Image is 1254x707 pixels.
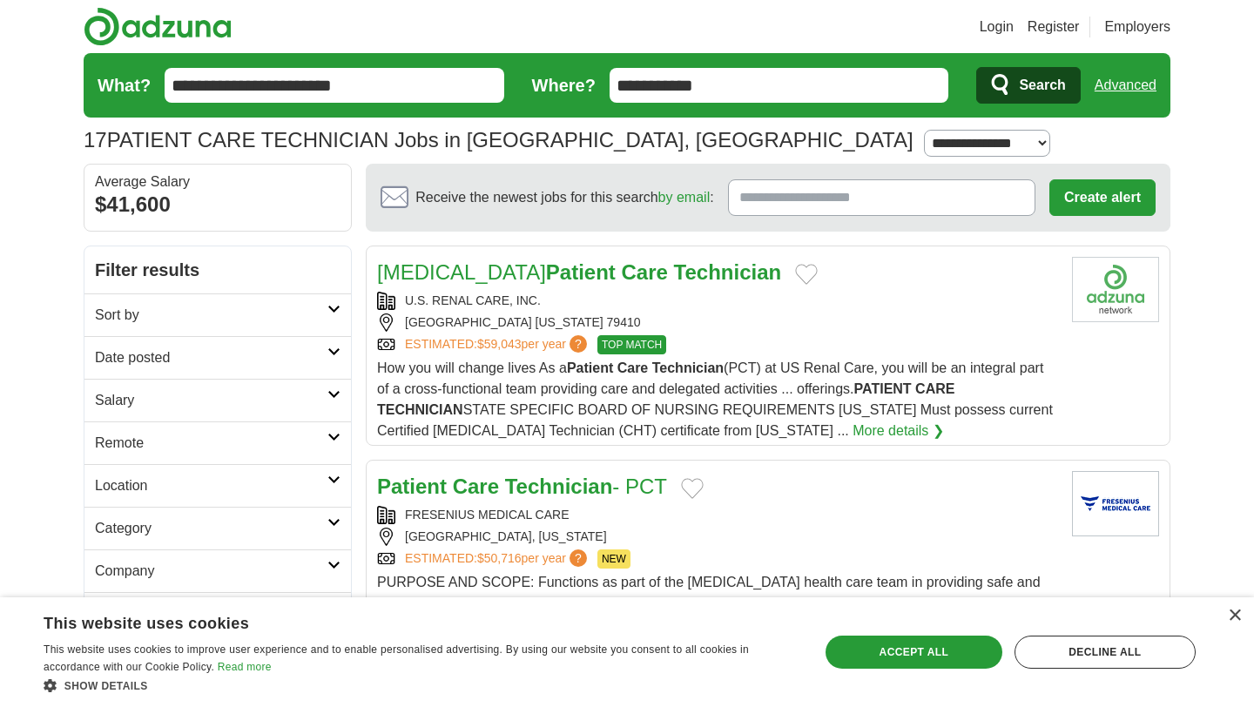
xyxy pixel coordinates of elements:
div: Accept all [826,636,1002,669]
span: ? [570,335,587,353]
span: This website uses cookies to improve user experience and to enable personalised advertising. By u... [44,643,749,673]
a: More details ❯ [853,421,944,441]
div: Average Salary [95,175,340,189]
a: Company [84,549,351,592]
h2: Salary [95,390,327,411]
span: Search [1019,68,1065,103]
a: Advanced [1095,68,1156,103]
strong: Technician [674,260,782,284]
div: Decline all [1015,636,1196,669]
h2: Company [95,561,327,582]
div: [GEOGRAPHIC_DATA], [US_STATE] [377,528,1058,546]
strong: PATIENT [854,381,912,396]
a: U.S. RENAL CARE, INC. [405,293,541,307]
strong: Patient [377,475,447,498]
button: Create alert [1049,179,1156,216]
img: US Renal Care logo [1072,257,1159,322]
h2: Location [95,475,327,496]
a: by email [658,190,711,205]
span: Receive the newest jobs for this search : [415,187,713,208]
a: Sort by [84,293,351,336]
span: How you will change lives As a (PCT) at US Renal Care, you will be an integral part of a cross-fu... [377,360,1053,438]
a: Patient Care Technician- PCT [377,475,667,498]
h2: Category [95,518,327,539]
div: [GEOGRAPHIC_DATA] [US_STATE] 79410 [377,313,1058,332]
strong: Patient [567,360,613,375]
strong: TECHNICIAN [377,402,463,417]
span: NEW [597,549,630,569]
div: $41,600 [95,189,340,220]
span: ? [570,549,587,567]
a: [MEDICAL_DATA]Patient Care Technician [377,260,781,284]
span: PURPOSE AND SCOPE: Functions as part of the [MEDICAL_DATA] health care team in providing safe and... [377,575,1055,631]
strong: Care [617,360,649,375]
h1: PATIENT CARE TECHNICIAN Jobs in [GEOGRAPHIC_DATA], [GEOGRAPHIC_DATA] [84,128,914,151]
button: Add to favorite jobs [795,264,818,285]
strong: Patient [546,260,616,284]
a: ESTIMATED:$59,043per year? [405,335,590,354]
a: Employment type [84,592,351,635]
span: $50,716 [477,551,522,565]
span: TOP MATCH [597,335,666,354]
div: Show details [44,677,797,694]
strong: Care [453,475,499,498]
label: Where? [532,72,596,98]
a: Read more, opens a new window [218,661,272,673]
button: Search [976,67,1080,104]
h2: Filter results [84,246,351,293]
a: Salary [84,379,351,421]
a: Category [84,507,351,549]
strong: Technician [652,360,724,375]
a: Register [1028,17,1080,37]
label: What? [98,72,151,98]
img: Fresenius Medical Care North America logo [1072,471,1159,536]
a: Employers [1104,17,1170,37]
strong: Technician [505,475,613,498]
button: Add to favorite jobs [681,478,704,499]
h2: Remote [95,433,327,454]
strong: Care [622,260,668,284]
span: 17 [84,125,107,156]
h2: Sort by [95,305,327,326]
a: Location [84,464,351,507]
a: Login [980,17,1014,37]
a: ESTIMATED:$50,716per year? [405,549,590,569]
span: Show details [64,680,148,692]
span: $59,043 [477,337,522,351]
a: Remote [84,421,351,464]
a: FRESENIUS MEDICAL CARE [405,508,570,522]
img: Adzuna logo [84,7,232,46]
h2: Date posted [95,347,327,368]
a: Date posted [84,336,351,379]
div: This website uses cookies [44,608,753,634]
strong: CARE [915,381,954,396]
div: Close [1228,609,1241,623]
